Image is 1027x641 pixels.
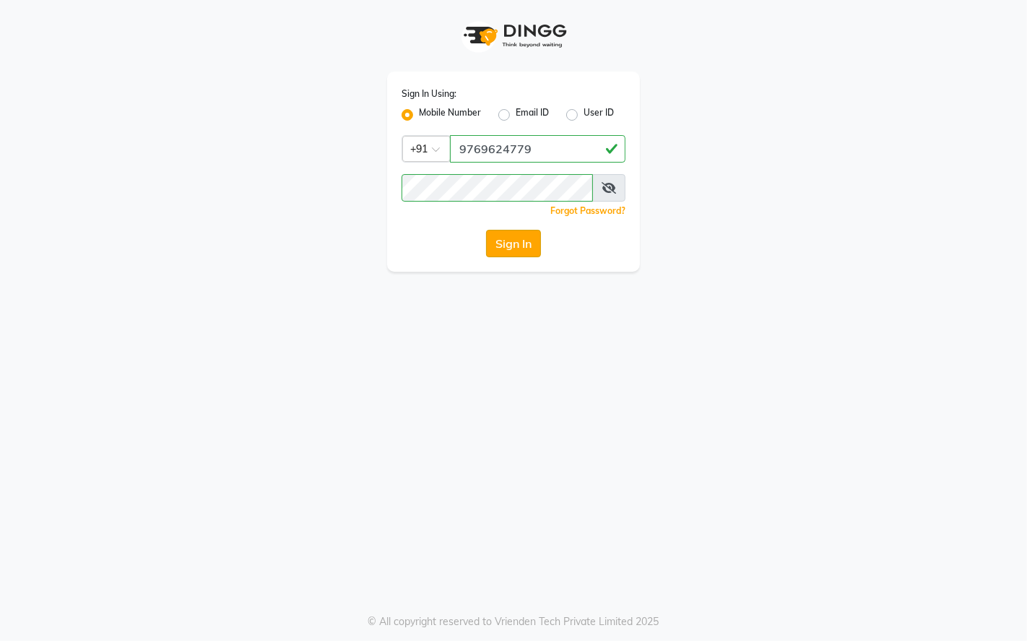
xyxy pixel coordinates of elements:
input: Username [450,135,625,163]
label: Mobile Number [419,106,481,124]
label: Email ID [516,106,549,124]
img: logo1.svg [456,14,571,57]
input: Username [402,174,593,202]
label: User ID [584,106,614,124]
a: Forgot Password? [550,205,625,216]
button: Sign In [486,230,541,257]
label: Sign In Using: [402,87,456,100]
